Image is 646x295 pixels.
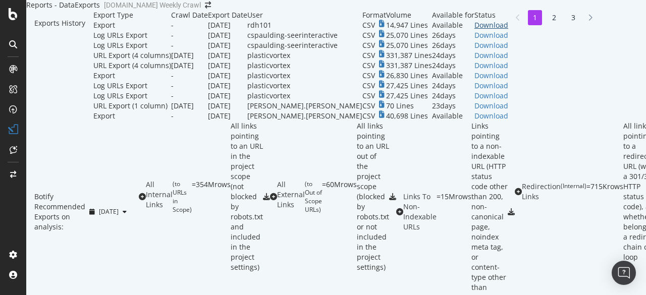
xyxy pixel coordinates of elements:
td: Export Date [208,10,247,20]
td: 25,070 Lines [386,40,432,50]
div: CSV [362,61,375,71]
td: [DATE] [208,40,247,50]
div: CSV [362,20,375,30]
li: 3 [566,10,580,25]
div: Open Intercom Messenger [612,261,636,285]
td: - [171,81,208,91]
li: 2 [547,10,561,25]
td: Status [474,10,508,20]
td: Crawl Date [171,10,208,20]
div: Available [432,71,474,81]
div: Download [474,91,508,101]
td: - [171,40,208,50]
div: All links pointing to an URL out of the project scope (blocked by robots.txt or not included in t... [357,121,389,272]
td: 26 days [432,40,474,50]
div: CSV [362,91,375,101]
td: 40,698 Lines [386,111,432,121]
td: cspaulding-seerinteractive [247,30,362,40]
td: Export Type [93,10,171,20]
td: 26,830 Lines [386,71,432,81]
td: [DATE] [208,111,247,121]
td: [DATE] [171,101,208,111]
td: User [247,10,362,20]
div: csv-export [389,193,396,200]
div: Log URLs Export [93,91,147,101]
div: Download [474,101,508,111]
td: Available for [432,10,474,20]
div: Redirection Links [522,182,561,202]
td: [PERSON_NAME].[PERSON_NAME] [247,111,362,121]
a: Download [474,71,508,81]
div: = 15M rows [437,192,471,232]
div: URL Export (4 columns) [93,61,171,71]
div: Exports History [34,18,85,113]
td: [DATE] [171,50,208,61]
div: csv-export [508,208,515,215]
td: plasticvortex [247,91,362,101]
div: CSV [362,111,375,121]
td: - [171,111,208,121]
td: plasticvortex [247,71,362,81]
td: [DATE] [208,101,247,111]
td: 331,387 Lines [386,61,432,71]
div: = 60M rows [322,180,357,214]
td: 26 days [432,30,474,40]
div: Export [93,20,115,30]
td: plasticvortex [247,61,362,71]
div: Available [432,20,474,30]
td: 14,947 Lines [386,20,432,30]
div: CSV [362,71,375,81]
div: URL Export (1 column) [93,101,168,111]
td: - [171,91,208,101]
a: Download [474,81,508,91]
div: Log URLs Export [93,81,147,91]
a: Download [474,20,508,30]
div: csv-export [263,193,270,200]
div: ( to Out of Scope URLs ) [305,180,322,214]
div: CSV [362,81,375,91]
div: CSV [362,101,375,111]
div: Download [474,61,508,71]
td: 331,387 Lines [386,50,432,61]
div: CSV [362,40,375,50]
a: Download [474,30,508,40]
td: 24 days [432,91,474,101]
td: - [171,20,208,30]
td: [DATE] [208,91,247,101]
td: 70 Lines [386,101,432,111]
a: Download [474,40,508,50]
td: 24 days [432,81,474,91]
div: All links pointing to an URL in the project scope (not blocked by robots.txt and included in the ... [231,121,263,272]
div: ( to URLs in Scope ) [173,180,192,214]
td: 25,070 Lines [386,30,432,40]
div: = 354M rows [192,180,231,214]
div: Log URLs Export [93,40,147,50]
div: CSV [362,30,375,40]
button: [DATE] [85,204,131,220]
td: Volume [386,10,432,20]
div: Available [432,111,474,121]
td: rdh101 [247,20,362,30]
td: [DATE] [208,30,247,40]
a: Download [474,111,508,121]
div: URL Export (4 columns) [93,50,171,61]
div: arrow-right-arrow-left [205,2,211,9]
td: plasticvortex [247,50,362,61]
td: [PERSON_NAME].[PERSON_NAME] [247,101,362,111]
td: 27,425 Lines [386,91,432,101]
div: All External Links [277,180,305,214]
div: = 715K rows [586,182,623,202]
td: [DATE] [208,71,247,81]
td: 24 days [432,61,474,71]
div: Botify Recommended Exports on analysis: [34,192,85,232]
div: Download [474,50,508,61]
td: [DATE] [208,50,247,61]
td: [DATE] [208,61,247,71]
td: - [171,71,208,81]
td: 23 days [432,101,474,111]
